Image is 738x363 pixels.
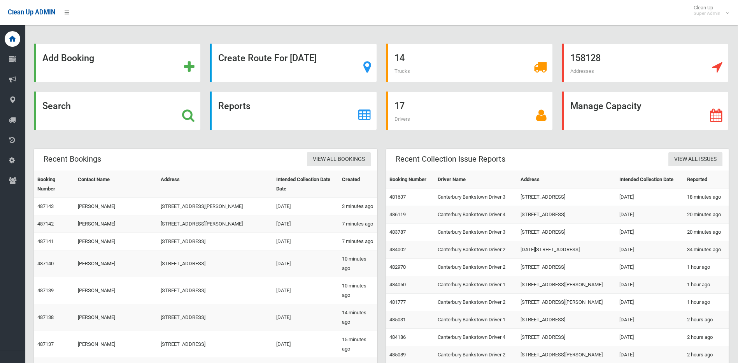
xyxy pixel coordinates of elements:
[389,211,406,217] a: 486119
[389,299,406,305] a: 481777
[616,311,684,329] td: [DATE]
[517,311,616,329] td: [STREET_ADDRESS]
[570,53,601,63] strong: 158128
[616,241,684,259] td: [DATE]
[517,329,616,346] td: [STREET_ADDRESS]
[75,171,158,198] th: Contact Name
[339,250,377,277] td: 10 minutes ago
[517,189,616,206] td: [STREET_ADDRESS]
[158,304,273,331] td: [STREET_ADDRESS]
[684,189,729,206] td: 18 minutes ago
[435,311,517,329] td: Canterbury Bankstown Driver 1
[616,329,684,346] td: [DATE]
[37,287,54,293] a: 487139
[389,282,406,287] a: 484050
[616,206,684,224] td: [DATE]
[690,5,728,16] span: Clean Up
[75,215,158,233] td: [PERSON_NAME]
[273,198,339,215] td: [DATE]
[218,100,251,111] strong: Reports
[273,304,339,331] td: [DATE]
[684,259,729,276] td: 1 hour ago
[273,233,339,250] td: [DATE]
[570,68,594,74] span: Addresses
[339,277,377,304] td: 10 minutes ago
[34,152,110,167] header: Recent Bookings
[684,171,729,189] th: Reported
[562,44,729,82] a: 158128 Addresses
[389,317,406,322] a: 485031
[339,215,377,233] td: 7 minutes ago
[37,314,54,320] a: 487138
[616,171,684,189] th: Intended Collection Date
[435,224,517,241] td: Canterbury Bankstown Driver 3
[8,9,55,16] span: Clean Up ADMIN
[339,233,377,250] td: 7 minutes ago
[517,171,616,189] th: Address
[394,53,405,63] strong: 14
[394,68,410,74] span: Trucks
[386,152,515,167] header: Recent Collection Issue Reports
[158,250,273,277] td: [STREET_ADDRESS]
[210,44,377,82] a: Create Route For [DATE]
[339,171,377,198] th: Created
[158,233,273,250] td: [STREET_ADDRESS]
[684,311,729,329] td: 2 hours ago
[562,92,729,130] a: Manage Capacity
[273,250,339,277] td: [DATE]
[158,198,273,215] td: [STREET_ADDRESS][PERSON_NAME]
[386,92,553,130] a: 17 Drivers
[75,233,158,250] td: [PERSON_NAME]
[684,294,729,311] td: 1 hour ago
[75,277,158,304] td: [PERSON_NAME]
[273,171,339,198] th: Intended Collection Date Date
[37,203,54,209] a: 487143
[339,331,377,358] td: 15 minutes ago
[389,334,406,340] a: 484186
[435,329,517,346] td: Canterbury Bankstown Driver 4
[218,53,317,63] strong: Create Route For [DATE]
[616,224,684,241] td: [DATE]
[517,241,616,259] td: [DATE][STREET_ADDRESS]
[339,198,377,215] td: 3 minutes ago
[684,224,729,241] td: 20 minutes ago
[34,171,75,198] th: Booking Number
[684,206,729,224] td: 20 minutes ago
[570,100,641,111] strong: Manage Capacity
[668,152,722,167] a: View All Issues
[435,206,517,224] td: Canterbury Bankstown Driver 4
[273,331,339,358] td: [DATE]
[517,276,616,294] td: [STREET_ADDRESS][PERSON_NAME]
[694,11,720,16] small: Super Admin
[307,152,371,167] a: View All Bookings
[386,44,553,82] a: 14 Trucks
[37,238,54,244] a: 487141
[75,198,158,215] td: [PERSON_NAME]
[517,294,616,311] td: [STREET_ADDRESS][PERSON_NAME]
[517,224,616,241] td: [STREET_ADDRESS]
[616,294,684,311] td: [DATE]
[616,189,684,206] td: [DATE]
[158,171,273,198] th: Address
[435,171,517,189] th: Driver Name
[37,341,54,347] a: 487137
[75,304,158,331] td: [PERSON_NAME]
[517,206,616,224] td: [STREET_ADDRESS]
[389,229,406,235] a: 483787
[435,241,517,259] td: Canterbury Bankstown Driver 2
[75,331,158,358] td: [PERSON_NAME]
[389,247,406,252] a: 484002
[389,264,406,270] a: 482970
[517,259,616,276] td: [STREET_ADDRESS]
[394,116,410,122] span: Drivers
[435,294,517,311] td: Canterbury Bankstown Driver 2
[37,261,54,266] a: 487140
[34,92,201,130] a: Search
[616,259,684,276] td: [DATE]
[386,171,435,189] th: Booking Number
[616,276,684,294] td: [DATE]
[435,276,517,294] td: Canterbury Bankstown Driver 1
[339,304,377,331] td: 14 minutes ago
[273,215,339,233] td: [DATE]
[210,92,377,130] a: Reports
